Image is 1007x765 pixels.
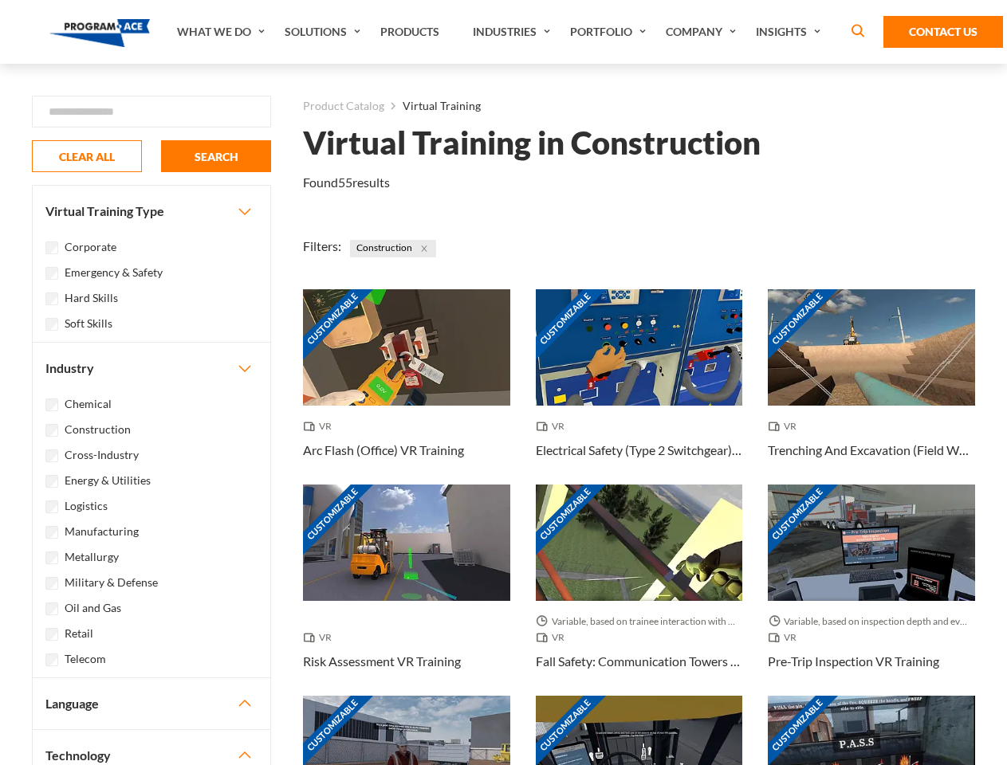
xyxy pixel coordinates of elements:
a: Customizable Thumbnail - Electrical Safety (Type 2 Switchgear) VR Training VR Electrical Safety (... [536,289,743,484]
img: Program-Ace [49,19,151,47]
a: Contact Us [883,16,1003,48]
label: Hard Skills [65,289,118,307]
h3: Pre-Trip Inspection VR Training [768,652,939,671]
p: Found results [303,173,390,192]
label: Cross-Industry [65,446,139,464]
label: Construction [65,421,131,438]
span: Construction [350,240,436,257]
h3: Risk Assessment VR Training [303,652,461,671]
button: Virtual Training Type [33,186,270,237]
label: Energy & Utilities [65,472,151,489]
input: Logistics [45,500,58,513]
button: CLEAR ALL [32,140,142,172]
label: Logistics [65,497,108,515]
input: Hard Skills [45,292,58,305]
input: Telecom [45,653,58,666]
label: Metallurgy [65,548,119,566]
input: Soft Skills [45,318,58,331]
h3: Arc Flash (Office) VR Training [303,441,464,460]
button: Language [33,678,270,729]
button: Industry [33,343,270,394]
button: Close [415,240,433,257]
h3: Fall Safety: Communication Towers VR Training [536,652,743,671]
input: Energy & Utilities [45,475,58,488]
span: Filters: [303,238,341,253]
input: Cross-Industry [45,449,58,462]
span: VR [303,418,338,434]
input: Metallurgy [45,551,58,564]
input: Oil and Gas [45,602,58,615]
label: Manufacturing [65,523,139,540]
h3: Trenching And Excavation (Field Work) VR Training [768,441,975,460]
a: Customizable Thumbnail - Pre-Trip Inspection VR Training Variable, based on inspection depth and ... [768,484,975,696]
input: Construction [45,424,58,437]
a: Customizable Thumbnail - Arc Flash (Office) VR Training VR Arc Flash (Office) VR Training [303,289,510,484]
label: Emergency & Safety [65,264,163,281]
label: Corporate [65,238,116,256]
input: Retail [45,628,58,641]
span: VR [768,630,803,645]
label: Retail [65,625,93,642]
h3: Electrical Safety (Type 2 Switchgear) VR Training [536,441,743,460]
label: Oil and Gas [65,599,121,617]
span: VR [536,630,571,645]
a: Product Catalog [303,96,384,116]
nav: breadcrumb [303,96,975,116]
span: Variable, based on inspection depth and event interaction. [768,614,975,630]
label: Chemical [65,395,112,413]
input: Chemical [45,398,58,411]
input: Corporate [45,241,58,254]
span: Variable, based on trainee interaction with each section. [536,614,743,630]
input: Emergency & Safety [45,267,58,280]
span: VR [536,418,571,434]
span: VR [303,630,338,645]
li: Virtual Training [384,96,481,116]
label: Soft Skills [65,315,112,332]
label: Military & Defense [65,574,158,591]
label: Telecom [65,650,106,668]
em: 55 [338,175,352,190]
h1: Virtual Training in Construction [303,129,761,157]
span: VR [768,418,803,434]
a: Customizable Thumbnail - Trenching And Excavation (Field Work) VR Training VR Trenching And Excav... [768,289,975,484]
input: Military & Defense [45,577,58,590]
a: Customizable Thumbnail - Fall Safety: Communication Towers VR Training Variable, based on trainee... [536,484,743,696]
input: Manufacturing [45,526,58,539]
a: Customizable Thumbnail - Risk Assessment VR Training VR Risk Assessment VR Training [303,484,510,696]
